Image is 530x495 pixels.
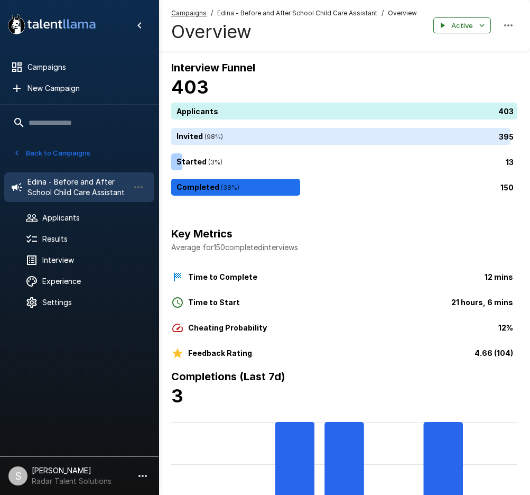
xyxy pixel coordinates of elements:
span: Overview [388,8,417,19]
b: 21 hours, 6 mins [451,298,513,307]
button: Active [433,17,491,34]
b: Cheating Probability [188,323,267,332]
b: 12 mins [485,272,513,281]
span: / [382,8,384,19]
b: Time to Complete [188,272,257,281]
h4: Overview [171,21,417,43]
u: Campaigns [171,9,207,17]
b: 4.66 (104) [475,349,513,357]
p: 403 [498,105,514,116]
b: Feedback Rating [188,349,252,357]
b: Key Metrics [171,227,233,240]
b: Time to Start [188,298,240,307]
p: 150 [500,181,514,192]
b: Interview Funnel [171,61,255,74]
p: Average for 150 completed interviews [171,242,517,253]
b: 3 [171,385,183,407]
p: 395 [499,131,514,142]
b: 403 [171,76,209,98]
span: / [211,8,213,19]
span: Edina - Before and After School Child Care Assistant [217,8,377,19]
p: 13 [506,156,514,167]
b: Completions (Last 7d) [171,370,285,383]
b: 12% [498,323,513,332]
